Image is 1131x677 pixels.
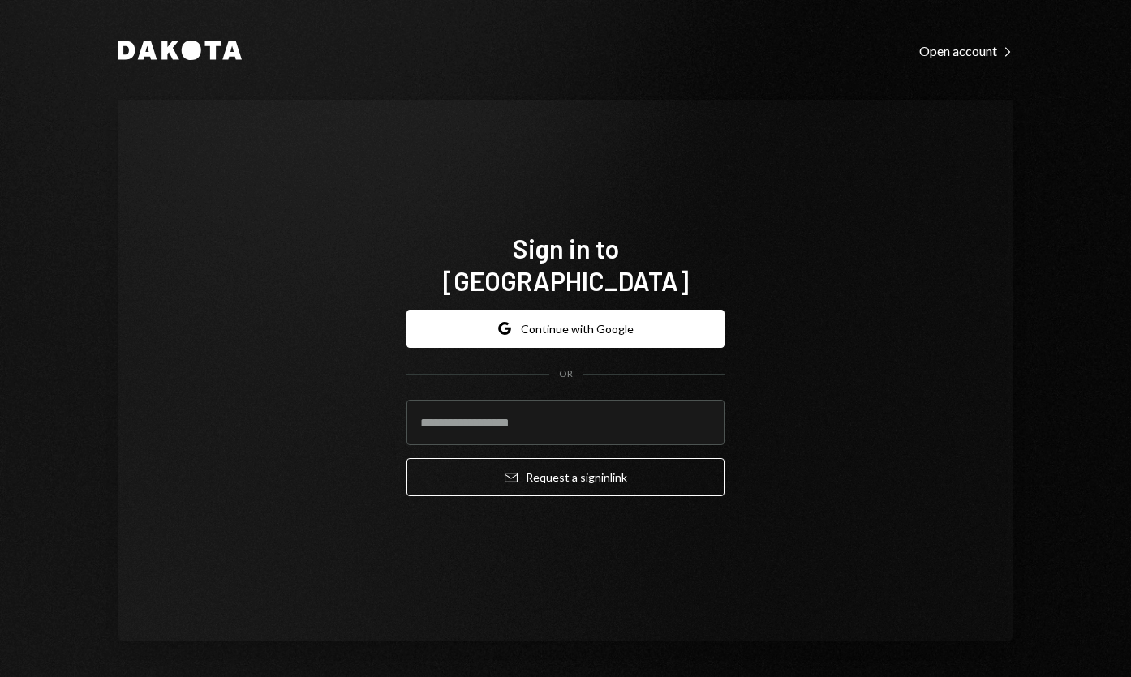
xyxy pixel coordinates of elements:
[559,367,573,381] div: OR
[406,310,725,348] button: Continue with Google
[406,232,725,297] h1: Sign in to [GEOGRAPHIC_DATA]
[919,41,1013,59] a: Open account
[919,43,1013,59] div: Open account
[406,458,725,496] button: Request a signinlink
